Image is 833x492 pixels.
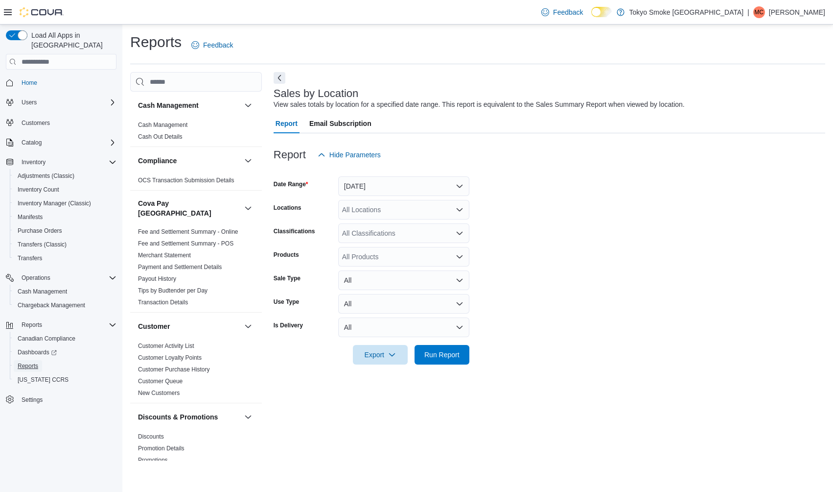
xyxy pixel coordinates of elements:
label: Date Range [274,180,308,188]
button: Cash Management [138,100,240,110]
h3: Sales by Location [274,88,359,99]
span: OCS Transaction Submission Details [138,176,234,184]
span: Operations [18,272,116,284]
span: Dashboards [18,348,57,356]
a: Tips by Budtender per Day [138,287,208,294]
span: Dashboards [14,346,116,358]
a: Fee and Settlement Summary - POS [138,240,233,247]
button: Next [274,72,285,84]
span: Tips by Budtender per Day [138,287,208,295]
span: Email Subscription [309,114,371,133]
span: Payout History [138,275,176,283]
span: Cash Management [14,286,116,297]
span: Settings [22,396,43,404]
span: Reports [18,319,116,331]
span: Adjustments (Classic) [18,172,74,180]
a: Transfers (Classic) [14,239,70,250]
span: Reports [14,360,116,372]
button: Compliance [138,156,240,166]
label: Locations [274,204,301,212]
span: Manifests [14,211,116,223]
span: Canadian Compliance [18,335,75,343]
button: Transfers (Classic) [10,238,120,251]
span: Merchant Statement [138,251,191,259]
button: Canadian Compliance [10,332,120,345]
button: Customers [2,115,120,129]
span: Inventory [18,156,116,168]
button: Discounts & Promotions [138,412,240,422]
a: Fee and Settlement Summary - Online [138,228,238,235]
span: Fee and Settlement Summary - POS [138,240,233,247]
a: Settings [18,394,46,406]
span: Purchase Orders [18,227,62,235]
span: Transfers (Classic) [18,241,67,248]
a: Customers [18,117,54,129]
p: Tokyo Smoke [GEOGRAPHIC_DATA] [629,6,744,18]
span: Catalog [18,137,116,148]
span: Home [18,76,116,89]
span: Reports [22,321,42,329]
a: Payout History [138,275,176,282]
div: Customer [130,340,262,403]
span: Customers [22,119,50,127]
label: Sale Type [274,274,301,282]
span: Customers [18,116,116,128]
button: Inventory [18,156,49,168]
a: Promotion Details [138,445,185,452]
span: Inventory Manager (Classic) [14,197,116,209]
button: Operations [2,271,120,285]
span: Promotions [138,456,168,464]
button: Customer [242,320,254,332]
span: Discounts [138,433,164,441]
button: Inventory Manager (Classic) [10,197,120,210]
button: Discounts & Promotions [242,411,254,423]
button: [US_STATE] CCRS [10,373,120,387]
span: Home [22,79,37,87]
button: All [338,294,469,314]
span: Purchase Orders [14,225,116,237]
button: Settings [2,393,120,407]
span: Canadian Compliance [14,333,116,344]
h1: Reports [130,32,182,52]
span: Load All Apps in [GEOGRAPHIC_DATA] [27,30,116,50]
span: Inventory Manager (Classic) [18,199,91,207]
span: Cash Management [18,288,67,295]
span: MC [755,6,764,18]
h3: Cash Management [138,100,199,110]
span: Inventory Count [14,184,116,196]
a: Transfers [14,252,46,264]
a: Adjustments (Classic) [14,170,78,182]
div: Cash Management [130,119,262,147]
a: Dashboards [14,346,61,358]
span: Reports [18,362,38,370]
div: Discounts & Promotions [130,431,262,470]
button: Reports [2,318,120,332]
label: Is Delivery [274,321,303,329]
button: Catalog [2,136,120,149]
div: View sales totals by location for a specified date range. This report is equivalent to the Sales ... [274,99,685,110]
a: Canadian Compliance [14,333,79,344]
span: Transfers (Classic) [14,239,116,250]
span: Chargeback Management [14,299,116,311]
button: Catalog [18,137,46,148]
button: Reports [10,359,120,373]
a: Inventory Count [14,184,63,196]
button: Customer [138,321,240,331]
label: Products [274,251,299,259]
span: Customer Activity List [138,342,194,350]
a: Promotions [138,457,168,464]
button: Operations [18,272,54,284]
button: Cova Pay [GEOGRAPHIC_DATA] [138,198,240,218]
button: Open list of options [456,253,463,261]
span: Customer Queue [138,377,183,385]
a: Cash Management [14,286,71,297]
span: Transfers [18,254,42,262]
a: Customer Loyalty Points [138,354,202,361]
a: Chargeback Management [14,299,89,311]
input: Dark Mode [591,7,612,17]
span: Feedback [553,7,583,17]
button: Run Report [415,345,469,365]
button: Manifests [10,210,120,224]
a: Transaction Details [138,299,188,306]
